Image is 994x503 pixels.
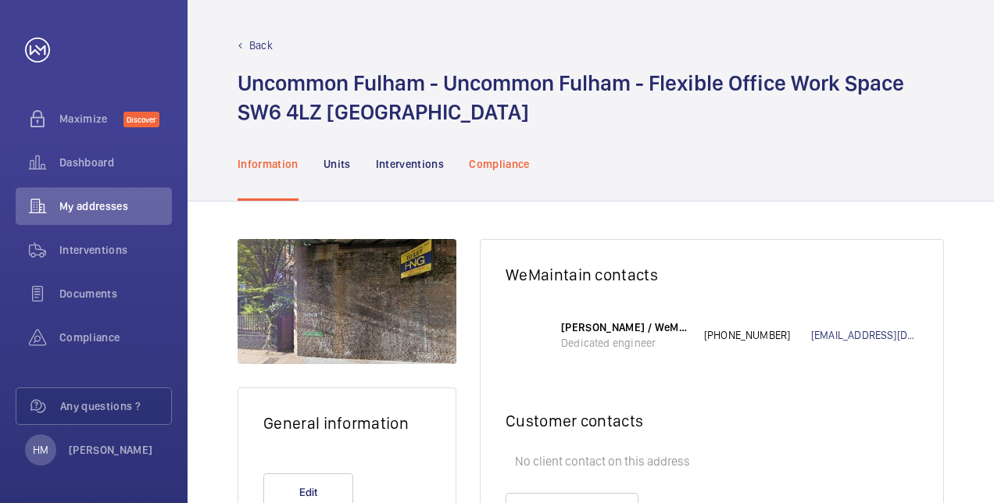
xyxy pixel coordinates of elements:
[376,156,445,172] p: Interventions
[123,112,159,127] span: Discover
[59,155,172,170] span: Dashboard
[59,330,172,345] span: Compliance
[238,69,904,127] h1: Uncommon Fulham - Uncommon Fulham - Flexible Office Work Space SW6 4LZ [GEOGRAPHIC_DATA]
[704,327,811,343] p: [PHONE_NUMBER]
[249,37,273,53] p: Back
[561,335,688,351] p: Dedicated engineer
[69,442,153,458] p: [PERSON_NAME]
[811,327,918,343] a: [EMAIL_ADDRESS][DOMAIN_NAME]
[263,413,431,433] h2: General information
[59,111,123,127] span: Maximize
[469,156,530,172] p: Compliance
[506,411,918,430] h2: Customer contacts
[60,398,171,414] span: Any questions ?
[506,446,918,477] p: No client contact on this address
[561,319,688,335] p: [PERSON_NAME] / WeMaintain UK
[506,265,918,284] h2: WeMaintain contacts
[59,242,172,258] span: Interventions
[33,442,48,458] p: HM
[238,156,299,172] p: Information
[324,156,351,172] p: Units
[59,198,172,214] span: My addresses
[59,286,172,301] span: Documents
